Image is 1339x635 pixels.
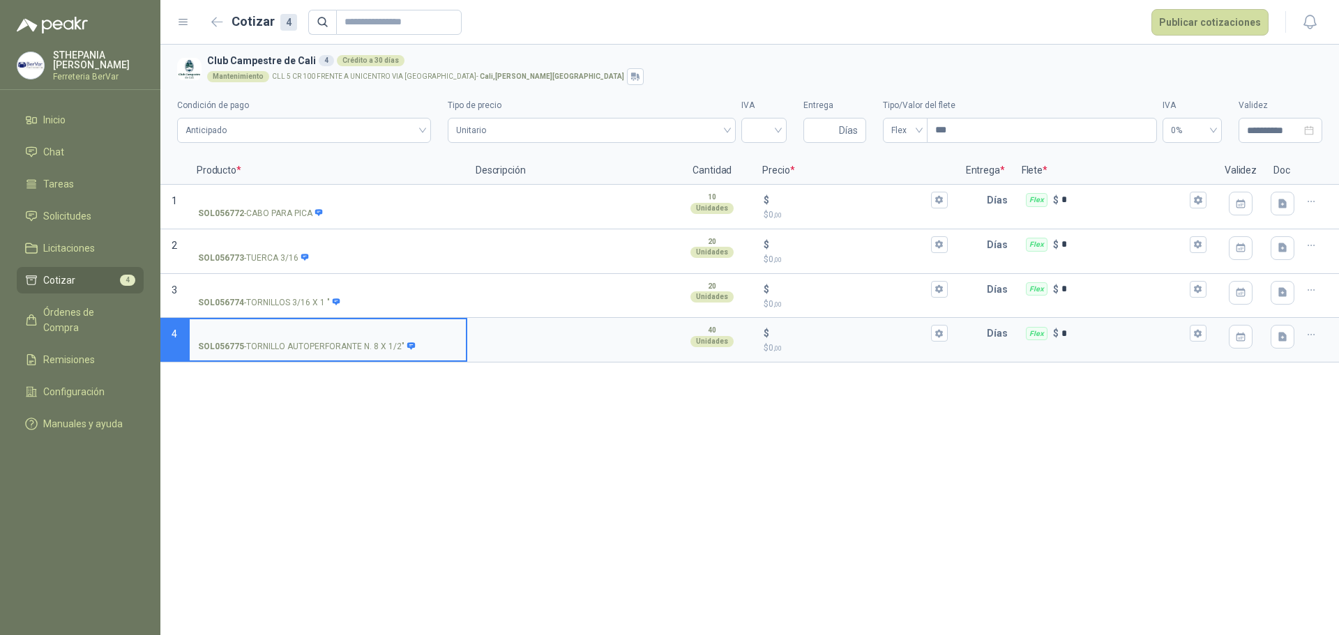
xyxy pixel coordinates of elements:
[1013,157,1216,185] p: Flete
[773,211,782,219] span: ,00
[883,99,1157,112] label: Tipo/Valor del flete
[43,112,66,128] span: Inicio
[769,299,782,309] span: 0
[198,340,416,353] p: - TORNILLO AUTOPERFORANTE N. 8 X 1/2"
[198,252,310,265] p: - TUERCA 3/16
[764,192,769,208] p: $
[1026,327,1047,341] div: Flex
[480,72,624,80] strong: Cali , [PERSON_NAME][GEOGRAPHIC_DATA]
[17,203,144,229] a: Solicitudes
[198,296,244,309] strong: SOL056774
[17,17,88,33] img: Logo peakr
[1151,9,1269,36] button: Publicar cotizaciones
[17,139,144,165] a: Chat
[319,55,334,66] div: 4
[772,328,928,339] input: $$0,00
[708,325,716,336] p: 40
[198,195,457,206] input: SOL056772-CABO PARA PICA
[17,107,144,133] a: Inicio
[198,240,457,250] input: SOL056773-TUERCA 3/16
[1061,194,1187,205] input: Flex $
[1053,237,1059,252] p: $
[43,208,91,224] span: Solicitudes
[891,120,919,141] span: Flex
[53,50,144,70] p: STHEPANIA [PERSON_NAME]
[708,192,716,203] p: 10
[741,99,787,112] label: IVA
[198,207,244,220] strong: SOL056772
[17,378,144,405] a: Configuración
[754,157,957,185] p: Precio
[690,203,734,214] div: Unidades
[931,192,948,208] button: $$0,00
[43,240,95,256] span: Licitaciones
[958,157,1013,185] p: Entrega
[198,340,244,353] strong: SOL056775
[43,273,75,288] span: Cotizar
[987,275,1013,303] p: Días
[764,208,947,222] p: $
[803,99,866,112] label: Entrega
[772,284,928,294] input: $$0,00
[456,120,727,141] span: Unitario
[198,252,244,265] strong: SOL056773
[769,210,782,220] span: 0
[1053,282,1059,297] p: $
[1053,192,1059,208] p: $
[690,247,734,258] div: Unidades
[1190,281,1206,298] button: Flex $
[1265,157,1300,185] p: Doc
[172,284,177,296] span: 3
[272,73,624,80] p: CLL 5 CR 100 FRENTE A UNICENTRO VIA [GEOGRAPHIC_DATA] -
[467,157,670,185] p: Descripción
[207,53,1317,68] h3: Club Campestre de Cali
[1163,99,1222,112] label: IVA
[207,71,269,82] div: Mantenimiento
[769,343,782,353] span: 0
[198,296,341,309] p: - TORNILLOS 3/16 X 1 "
[198,328,457,339] input: SOL056775-TORNILLO AUTOPERFORANTE N. 8 X 1/2"
[764,298,947,311] p: $
[120,275,135,286] span: 4
[708,281,716,292] p: 20
[17,235,144,261] a: Licitaciones
[337,55,404,66] div: Crédito a 30 días
[17,299,144,341] a: Órdenes de Compra
[1190,325,1206,342] button: Flex $
[1026,238,1047,252] div: Flex
[1239,99,1322,112] label: Validez
[987,231,1013,259] p: Días
[690,336,734,347] div: Unidades
[931,236,948,253] button: $$0,00
[987,319,1013,347] p: Días
[1216,157,1265,185] p: Validez
[43,176,74,192] span: Tareas
[43,144,64,160] span: Chat
[177,57,202,82] img: Company Logo
[931,325,948,342] button: $$0,00
[1026,282,1047,296] div: Flex
[773,256,782,263] span: ,00
[1190,192,1206,208] button: Flex $
[198,207,324,220] p: - CABO PARA PICA
[198,284,457,295] input: SOL056774-TORNILLOS 3/16 X 1 "
[987,186,1013,214] p: Días
[172,195,177,206] span: 1
[1026,193,1047,207] div: Flex
[43,416,123,431] span: Manuales y ayuda
[773,300,782,308] span: ,00
[772,194,928,205] input: $$0,00
[43,384,105,399] span: Configuración
[17,267,144,293] a: Cotizar4
[764,282,769,297] p: $
[17,171,144,197] a: Tareas
[670,157,754,185] p: Cantidad
[17,52,44,79] img: Company Logo
[1171,120,1213,141] span: 0%
[690,291,734,303] div: Unidades
[764,326,769,341] p: $
[772,239,928,250] input: $$0,00
[769,254,782,264] span: 0
[188,157,467,185] p: Producto
[764,253,947,266] p: $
